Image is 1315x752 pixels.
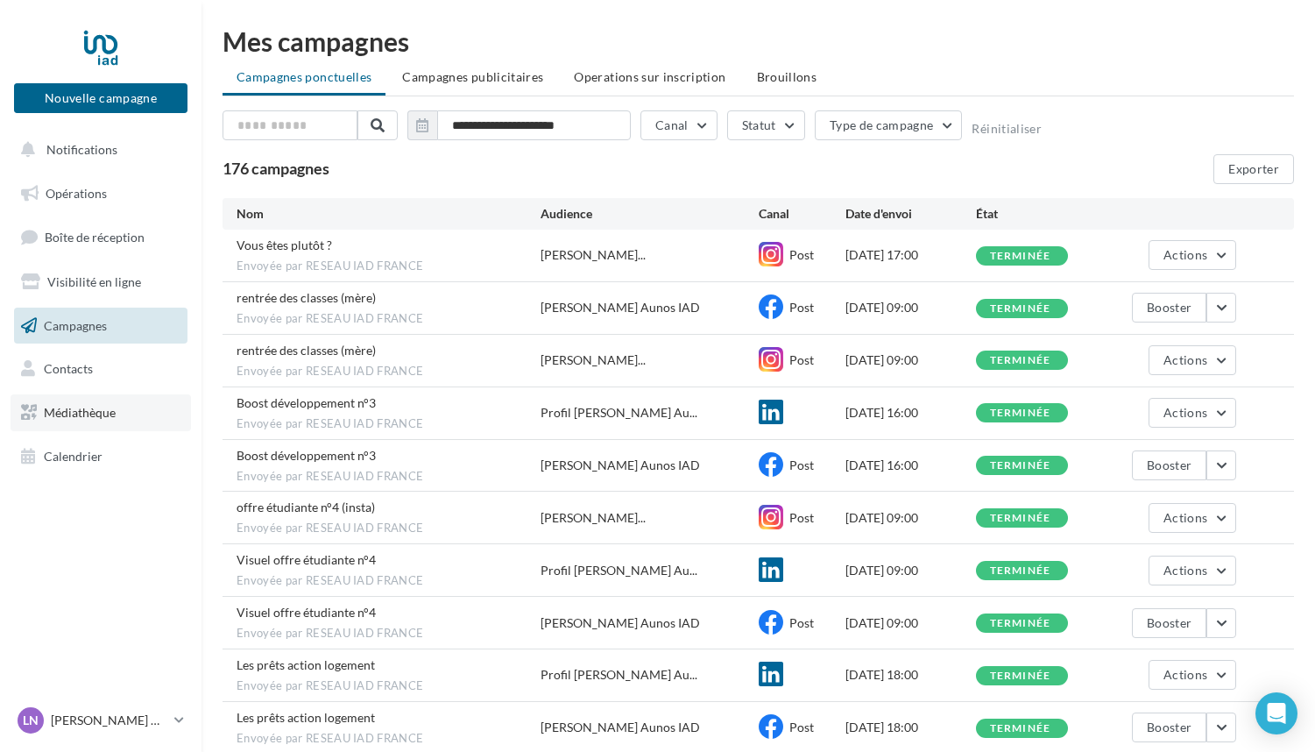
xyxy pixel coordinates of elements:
span: Notifications [46,142,117,157]
span: Envoyée par RESEAU IAD FRANCE [237,469,541,485]
span: Profil [PERSON_NAME] Au... [541,562,697,579]
div: [DATE] 09:00 [845,509,976,527]
span: Envoyée par RESEAU IAD FRANCE [237,259,541,274]
span: Vous êtes plutôt ? [237,238,332,252]
span: Envoyée par RESEAU IAD FRANCE [237,678,541,694]
span: Les prêts action logement [237,657,375,672]
span: Visibilité en ligne [47,274,141,289]
span: Boost développement n°3 [237,395,376,410]
div: [DATE] 09:00 [845,562,976,579]
span: Post [789,510,814,525]
span: Profil [PERSON_NAME] Au... [541,666,697,684]
div: Nom [237,205,541,223]
span: Boîte de réception [45,230,145,245]
div: [DATE] 09:00 [845,351,976,369]
span: 176 campagnes [223,159,329,178]
span: Campagnes [44,317,107,332]
span: Envoyée par RESEAU IAD FRANCE [237,521,541,536]
span: Envoyée par RESEAU IAD FRANCE [237,573,541,589]
button: Booster [1132,713,1206,742]
button: Réinitialiser [972,122,1042,136]
button: Actions [1149,660,1236,690]
button: Actions [1149,556,1236,585]
a: Contacts [11,351,191,387]
a: Calendrier [11,438,191,475]
span: Actions [1163,247,1207,262]
span: Envoyée par RESEAU IAD FRANCE [237,416,541,432]
div: terminée [990,303,1051,315]
a: Opérations [11,175,191,212]
span: Post [789,300,814,315]
div: [DATE] 09:00 [845,614,976,632]
button: Booster [1132,450,1206,480]
button: Type de campagne [815,110,963,140]
span: Actions [1163,667,1207,682]
span: Actions [1163,352,1207,367]
div: terminée [990,513,1051,524]
div: [DATE] 16:00 [845,404,976,422]
span: Médiathèque [44,405,116,420]
div: [DATE] 18:00 [845,719,976,736]
span: Envoyée par RESEAU IAD FRANCE [237,731,541,747]
button: Exporter [1213,154,1294,184]
span: LN [23,712,39,729]
span: Post [789,458,814,472]
a: Campagnes [11,308,191,344]
div: terminée [990,355,1051,366]
div: Canal [759,205,845,223]
span: Actions [1163,405,1207,420]
div: terminée [990,460,1051,472]
div: [DATE] 18:00 [845,666,976,684]
div: [DATE] 16:00 [845,457,976,474]
div: Open Intercom Messenger [1255,692,1297,734]
a: Médiathèque [11,394,191,431]
span: Envoyée par RESEAU IAD FRANCE [237,626,541,642]
button: Actions [1149,398,1236,428]
span: Actions [1163,510,1207,525]
p: [PERSON_NAME] AUNOS [51,712,167,729]
span: Opérations [46,186,107,201]
button: Actions [1149,503,1236,533]
a: Boîte de réception [11,218,191,256]
span: [PERSON_NAME]... [541,246,646,264]
span: rentrée des classes (mère) [237,343,376,358]
div: terminée [990,670,1051,682]
div: Audience [541,205,758,223]
div: Mes campagnes [223,28,1294,54]
div: [PERSON_NAME] Aunos IAD [541,614,700,632]
div: [PERSON_NAME] Aunos IAD [541,299,700,316]
button: Statut [727,110,805,140]
span: rentrée des classes (mère) [237,290,376,305]
div: terminée [990,565,1051,577]
a: Visibilité en ligne [11,264,191,301]
button: Actions [1149,345,1236,375]
div: [DATE] 17:00 [845,246,976,264]
button: Actions [1149,240,1236,270]
span: [PERSON_NAME]... [541,351,646,369]
div: Date d'envoi [845,205,976,223]
a: LN [PERSON_NAME] AUNOS [14,704,187,737]
span: Les prêts action logement [237,710,375,725]
span: Envoyée par RESEAU IAD FRANCE [237,364,541,380]
span: [PERSON_NAME]... [541,509,646,527]
span: Operations sur inscription [574,69,725,84]
span: Campagnes publicitaires [402,69,543,84]
button: Notifications [11,131,184,168]
span: Visuel offre étudiante n°4 [237,605,376,620]
span: Actions [1163,563,1207,578]
button: Booster [1132,293,1206,323]
div: [PERSON_NAME] Aunos IAD [541,719,700,736]
span: Post [789,352,814,367]
span: Contacts [44,361,93,376]
span: Visuel offre étudiante n°4 [237,552,376,567]
div: État [976,205,1106,223]
div: [DATE] 09:00 [845,299,976,316]
span: Brouillons [757,69,817,84]
span: Calendrier [44,449,103,464]
span: Post [789,720,814,734]
div: terminée [990,723,1051,734]
div: terminée [990,618,1051,629]
span: offre étudiante n°4 (insta) [237,500,375,514]
div: terminée [990,408,1051,419]
button: Canal [640,110,718,140]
